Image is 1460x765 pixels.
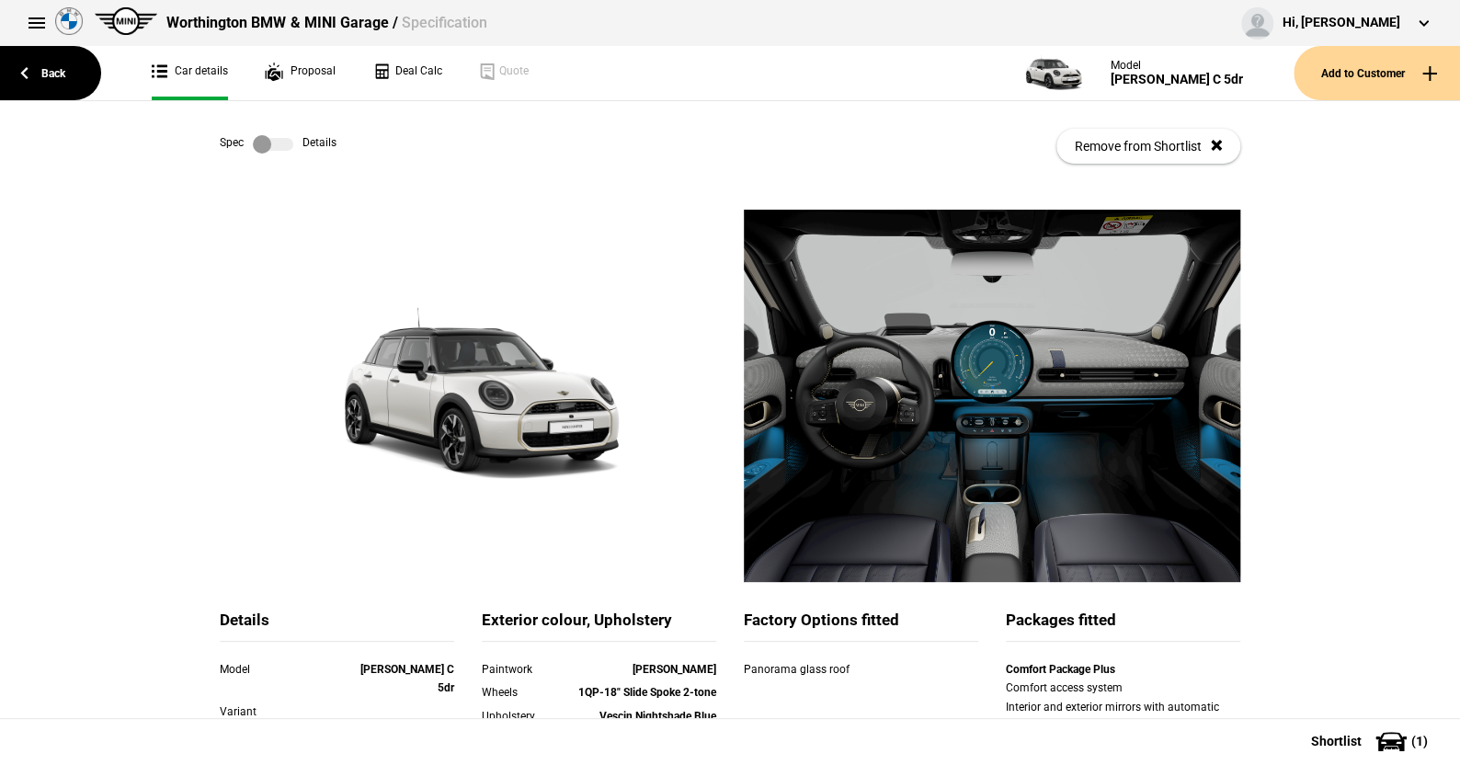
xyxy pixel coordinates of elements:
div: Spec Details [220,135,336,154]
div: Wheels [482,683,576,702]
div: Worthington BMW & MINI Garage / [166,13,486,33]
div: Exterior colour, Upholstery [482,610,716,642]
div: [PERSON_NAME] C 5dr [1111,72,1243,87]
a: Proposal [265,46,336,100]
img: bmw.png [55,7,83,35]
a: Car details [152,46,228,100]
strong: Vescin Nightshade Blue [599,710,716,723]
img: mini.png [95,7,157,35]
strong: 1QP-18" Slide Spoke 2-tone [578,686,716,699]
div: Paintwork [482,660,576,679]
div: Details [220,610,454,642]
button: Add to Customer [1294,46,1460,100]
span: Specification [401,14,486,31]
button: Remove from Shortlist [1056,129,1240,164]
span: ( 1 ) [1411,735,1428,748]
div: Model [1111,59,1243,72]
div: Hi, [PERSON_NAME] [1283,14,1400,32]
div: Upholstery [482,707,576,725]
strong: [PERSON_NAME] C 5dr [360,663,454,694]
a: Deal Calc [372,46,442,100]
strong: [PERSON_NAME] [633,663,716,676]
strong: Comfort Package Plus [1006,663,1115,676]
div: Factory Options fitted [744,610,978,642]
button: Shortlist(1) [1283,718,1460,764]
div: Variant [220,702,360,721]
div: Panorama glass roof [744,660,908,679]
div: Model [220,660,360,679]
div: Packages fitted [1006,610,1240,642]
span: Shortlist [1311,735,1362,748]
